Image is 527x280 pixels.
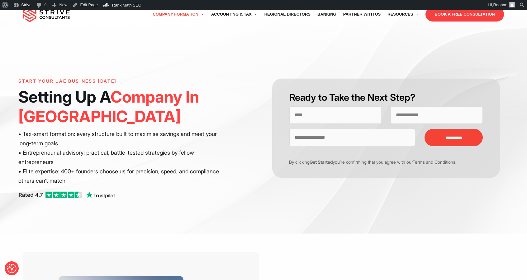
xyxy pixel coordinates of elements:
h1: Setting Up A [18,87,229,126]
a: Partner with Us [340,6,384,23]
h2: Ready to Take the Next Step? [289,91,483,104]
a: Company Formation [149,6,208,23]
strong: Get Started [310,159,333,165]
a: Regional Directors [261,6,314,23]
a: Accounting & Tax [208,6,261,23]
h6: Start Your UAE Business [DATE] [18,79,229,84]
img: main-logo.svg [23,7,70,22]
form: Contact form [263,79,509,178]
p: By clicking you’re confirming that you agree with our . [285,159,478,165]
a: BOOK A FREE CONSULTATION [425,7,504,22]
img: Revisit consent button [7,264,17,273]
a: Terms and Conditions [413,159,455,165]
a: Resources [384,6,422,23]
span: Roohan [493,2,507,7]
span: Rank Math SEO [112,3,141,7]
button: Consent Preferences [7,264,17,273]
a: Banking [314,6,340,23]
p: • Tax-smart formation: every structure built to maximise savings and meet your long-term goals • ... [18,129,229,185]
